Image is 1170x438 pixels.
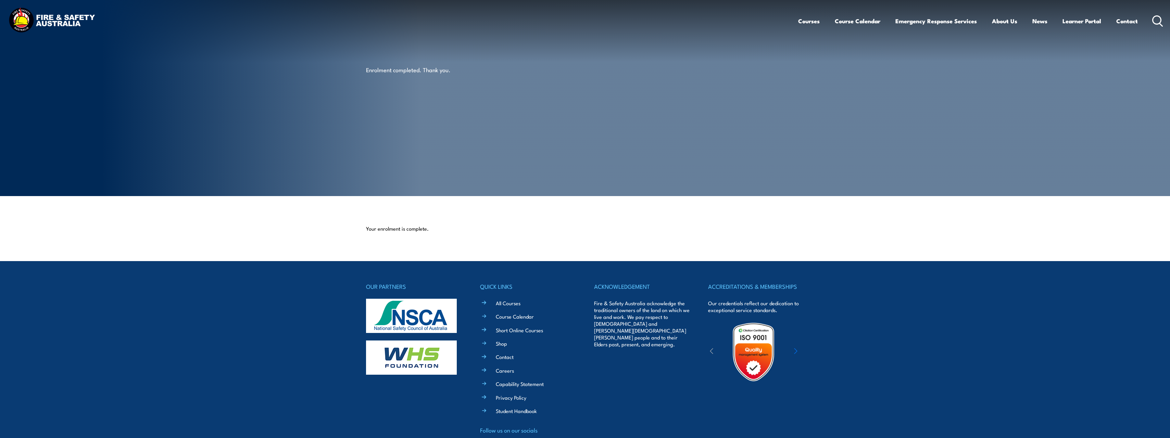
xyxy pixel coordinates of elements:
[496,394,526,401] a: Privacy Policy
[708,300,804,313] p: Our credentials reflect our dedication to exceptional service standards.
[366,66,491,74] p: Enrolment completed. Thank you.
[496,367,514,374] a: Careers
[992,12,1017,30] a: About Us
[594,300,690,348] p: Fire & Safety Australia acknowledge the traditional owners of the land on which we live and work....
[1116,12,1138,30] a: Contact
[366,225,804,232] p: Your enrolment is complete.
[480,282,576,291] h4: QUICK LINKS
[496,407,537,414] a: Student Handbook
[496,299,520,307] a: All Courses
[798,12,820,30] a: Courses
[496,326,543,334] a: Short Online Courses
[895,12,977,30] a: Emergency Response Services
[366,299,457,333] img: nsca-logo-footer
[496,313,534,320] a: Course Calendar
[1062,12,1101,30] a: Learner Portal
[496,380,544,387] a: Capability Statement
[480,425,576,435] h4: Follow us on our socials
[835,12,880,30] a: Course Calendar
[594,282,690,291] h4: ACKNOWLEDGEMENT
[366,282,462,291] h4: OUR PARTNERS
[708,282,804,291] h4: ACCREDITATIONS & MEMBERSHIPS
[366,340,457,375] img: whs-logo-footer
[496,340,507,347] a: Shop
[784,340,843,364] img: ewpa-logo
[496,353,514,360] a: Contact
[724,322,783,382] img: Untitled design (19)
[1032,12,1047,30] a: News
